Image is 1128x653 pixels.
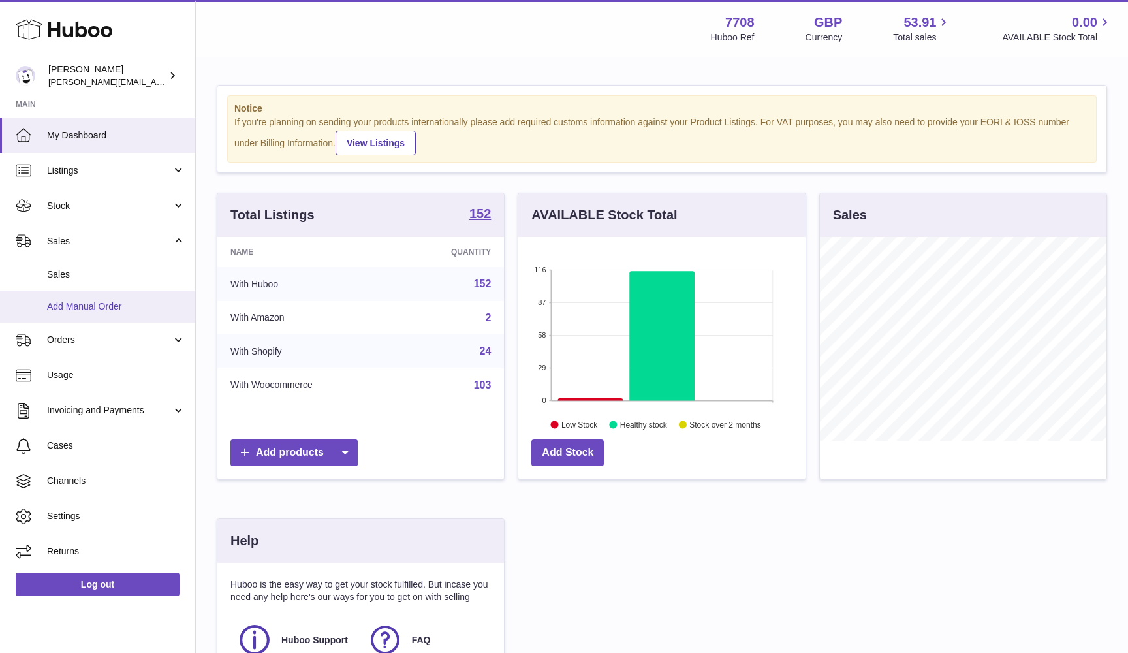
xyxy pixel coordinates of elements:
text: Low Stock [561,420,598,429]
span: Listings [47,165,172,177]
td: With Shopify [217,334,396,368]
a: 53.91 Total sales [893,14,951,44]
span: AVAILABLE Stock Total [1002,31,1112,44]
a: Add products [230,439,358,466]
span: FAQ [412,634,431,646]
span: Returns [47,545,185,558]
span: My Dashboard [47,129,185,142]
a: 0.00 AVAILABLE Stock Total [1002,14,1112,44]
strong: GBP [814,14,842,31]
text: 116 [534,266,546,274]
img: victor@erbology.co [16,66,35,86]
span: Huboo Support [281,634,348,646]
span: Orders [47,334,172,346]
div: [PERSON_NAME] [48,63,166,88]
span: [PERSON_NAME][EMAIL_ADDRESS][DOMAIN_NAME] [48,76,262,87]
td: With Woocommerce [217,368,396,402]
strong: 7708 [725,14,755,31]
span: 53.91 [903,14,936,31]
div: Currency [806,31,843,44]
text: 29 [539,364,546,372]
span: Usage [47,369,185,381]
span: Cases [47,439,185,452]
text: 87 [539,298,546,306]
h3: Total Listings [230,206,315,224]
h3: AVAILABLE Stock Total [531,206,677,224]
text: Stock over 2 months [690,420,761,429]
a: Add Stock [531,439,604,466]
span: Add Manual Order [47,300,185,313]
a: 2 [485,312,491,323]
strong: 152 [469,207,491,220]
span: Channels [47,475,185,487]
th: Quantity [396,237,505,267]
span: Invoicing and Payments [47,404,172,417]
span: Stock [47,200,172,212]
a: Log out [16,573,180,596]
a: 103 [474,379,492,390]
text: 58 [539,331,546,339]
a: 24 [480,345,492,357]
span: Sales [47,268,185,281]
td: With Amazon [217,301,396,335]
text: Healthy stock [620,420,668,429]
span: Settings [47,510,185,522]
p: Huboo is the easy way to get your stock fulfilled. But incase you need any help here's our ways f... [230,579,491,603]
a: 152 [469,207,491,223]
text: 0 [542,396,546,404]
strong: Notice [234,103,1089,115]
h3: Sales [833,206,867,224]
td: With Huboo [217,267,396,301]
th: Name [217,237,396,267]
div: If you're planning on sending your products internationally please add required customs informati... [234,116,1089,155]
a: View Listings [336,131,416,155]
a: 152 [474,278,492,289]
div: Huboo Ref [711,31,755,44]
span: 0.00 [1072,14,1097,31]
span: Total sales [893,31,951,44]
span: Sales [47,235,172,247]
h3: Help [230,532,258,550]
